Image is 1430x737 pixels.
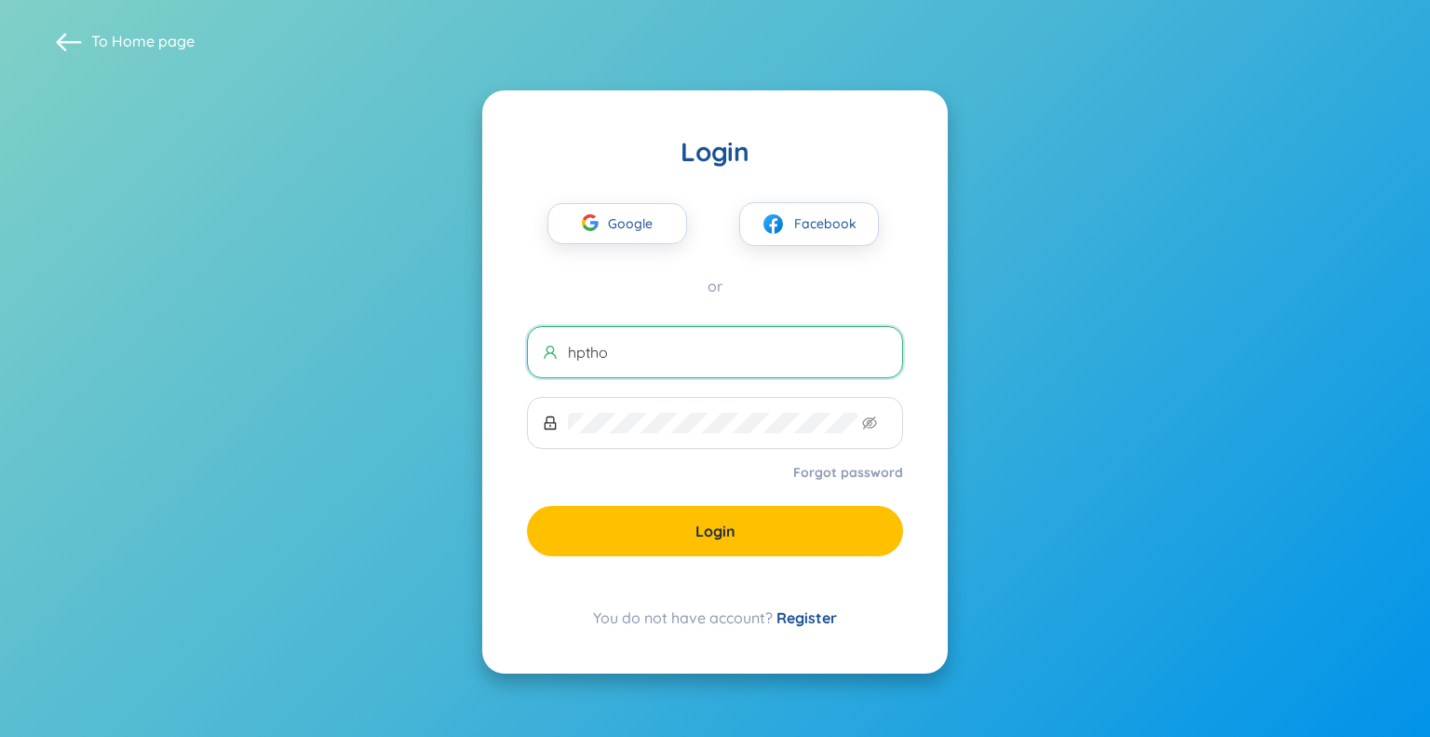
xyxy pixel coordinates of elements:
span: lock [543,416,558,430]
a: Home page [112,32,195,50]
div: Login [527,135,903,169]
span: Google [608,204,662,243]
span: Login [695,521,735,541]
button: Google [547,203,687,244]
input: Username or Email [568,342,887,362]
button: facebookFacebook [739,202,879,246]
a: Forgot password [793,463,903,482]
div: You do not have account? [527,607,903,629]
span: user [543,345,558,360]
span: Facebook [794,213,857,234]
img: facebook [762,212,785,236]
span: eye-invisible [862,416,877,430]
span: To [91,31,195,51]
button: Login [527,506,903,556]
div: or [527,276,903,296]
a: Register [776,608,837,627]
